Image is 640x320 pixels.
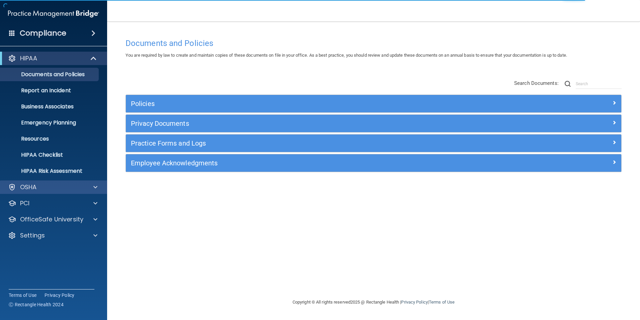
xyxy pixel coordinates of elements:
a: Privacy Policy [45,292,75,299]
a: PCI [8,199,97,207]
p: Business Associates [4,103,96,110]
h5: Employee Acknowledgments [131,159,492,167]
a: OSHA [8,183,97,191]
a: Policies [131,98,616,109]
span: You are required by law to create and maintain copies of these documents on file in your office. ... [126,53,567,58]
p: Resources [4,136,96,142]
a: HIPAA [8,54,97,62]
a: Employee Acknowledgments [131,158,616,168]
p: HIPAA Risk Assessment [4,168,96,174]
p: Emergency Planning [4,119,96,126]
p: PCI [20,199,29,207]
h5: Privacy Documents [131,120,492,127]
img: ic-search.3b580494.png [565,81,571,87]
a: Terms of Use [429,300,455,305]
span: Ⓒ Rectangle Health 2024 [9,301,64,308]
p: Documents and Policies [4,71,96,78]
p: HIPAA Checklist [4,152,96,158]
h5: Policies [131,100,492,107]
p: OSHA [20,183,37,191]
h4: Compliance [20,29,66,38]
p: Settings [20,231,45,239]
p: HIPAA [20,54,37,62]
h4: Documents and Policies [126,39,622,48]
span: Search Documents: [514,80,559,86]
a: Privacy Documents [131,118,616,129]
p: Report an Incident [4,87,96,94]
a: OfficeSafe University [8,215,97,223]
h5: Practice Forms and Logs [131,140,492,147]
img: PMB logo [8,7,99,20]
a: Terms of Use [9,292,36,299]
a: Privacy Policy [401,300,427,305]
p: OfficeSafe University [20,215,83,223]
div: Copyright © All rights reserved 2025 @ Rectangle Health | | [251,291,496,313]
a: Practice Forms and Logs [131,138,616,149]
input: Search [576,79,622,89]
a: Settings [8,231,97,239]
